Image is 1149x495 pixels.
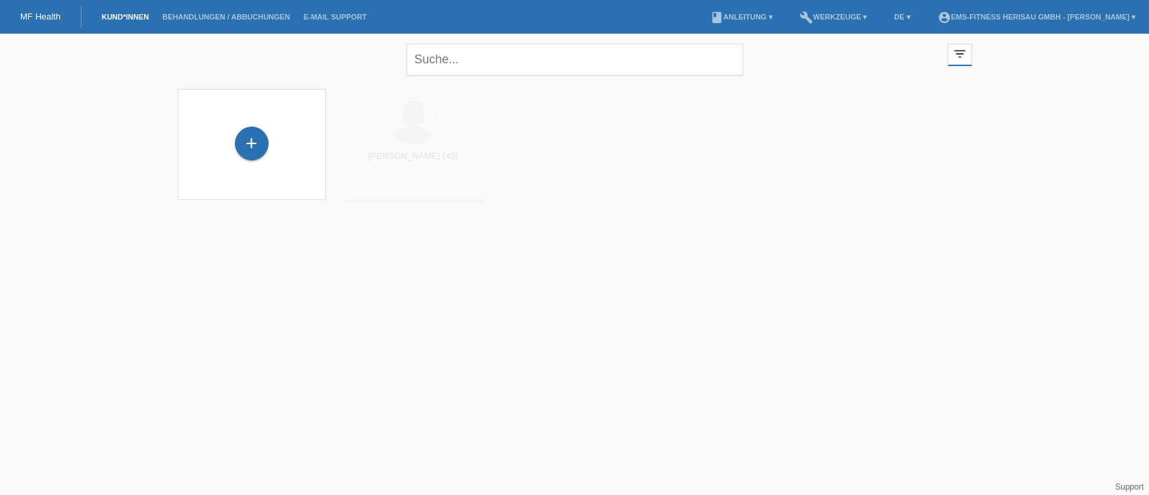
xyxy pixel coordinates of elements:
[407,44,743,75] input: Suche...
[938,11,951,24] i: account_circle
[887,13,917,21] a: DE ▾
[236,132,268,155] div: Kund*in hinzufügen
[793,13,874,21] a: buildWerkzeuge ▾
[350,151,477,172] div: [PERSON_NAME] (45)
[931,13,1142,21] a: account_circleEMS-Fitness Herisau GmbH - [PERSON_NAME] ▾
[20,11,61,22] a: MF Health
[1115,482,1144,492] a: Support
[952,46,967,61] i: filter_list
[297,13,374,21] a: E-Mail Support
[703,13,779,21] a: bookAnleitung ▾
[95,13,155,21] a: Kund*innen
[155,13,297,21] a: Behandlungen / Abbuchungen
[710,11,724,24] i: book
[800,11,813,24] i: build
